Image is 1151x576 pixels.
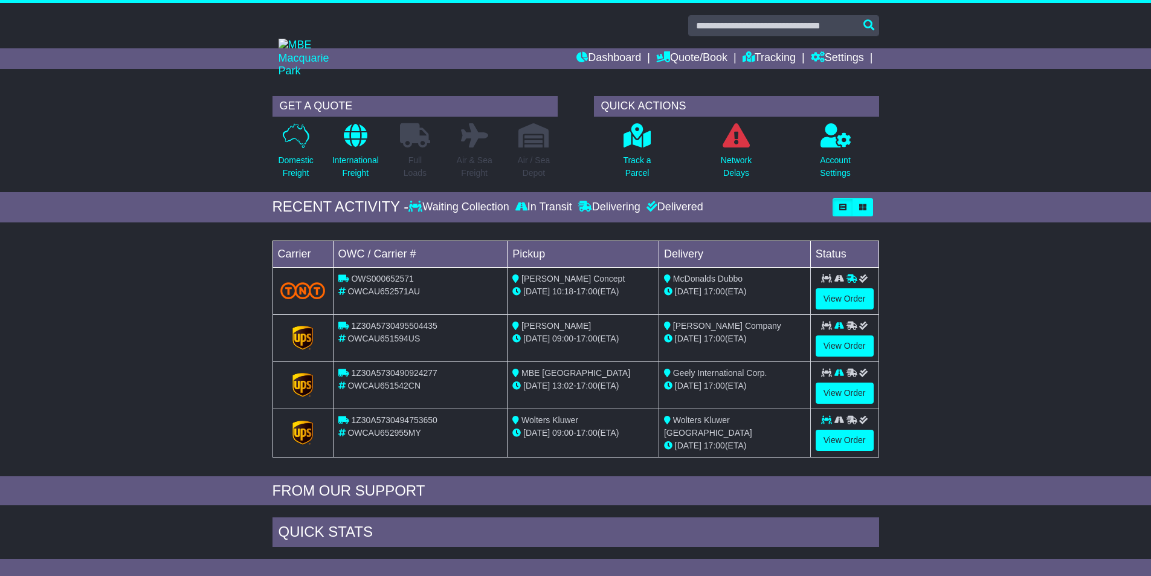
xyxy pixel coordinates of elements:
[721,154,752,180] p: Network Delays
[675,334,701,343] span: [DATE]
[552,334,573,343] span: 09:00
[623,154,651,180] p: Track a Parcel
[743,48,796,69] a: Tracking
[816,383,874,404] a: View Order
[508,241,659,267] td: Pickup
[512,332,654,345] div: - (ETA)
[523,286,550,296] span: [DATE]
[523,381,550,390] span: [DATE]
[351,368,437,378] span: 1Z30A5730490924277
[292,326,313,350] img: GetCarrierServiceLogo
[272,96,558,117] div: GET A QUOTE
[552,381,573,390] span: 13:02
[810,241,879,267] td: Status
[575,201,643,214] div: Delivering
[643,201,703,214] div: Delivered
[816,430,874,451] a: View Order
[400,154,430,180] p: Full Loads
[332,154,379,180] p: International Freight
[704,441,725,450] span: 17:00
[704,381,725,390] span: 17:00
[512,427,654,439] div: - (ETA)
[333,241,508,267] td: OWC / Carrier #
[576,286,598,296] span: 17:00
[521,274,625,283] span: [PERSON_NAME] Concept
[675,441,701,450] span: [DATE]
[521,321,591,331] span: [PERSON_NAME]
[675,381,701,390] span: [DATE]
[347,428,421,438] span: OWCAU652955MY
[523,334,550,343] span: [DATE]
[576,48,641,69] a: Dashboard
[656,48,727,69] a: Quote/Book
[272,517,879,550] div: Quick Stats
[664,332,805,345] div: (ETA)
[457,154,492,180] p: Air & Sea Freight
[521,415,578,425] span: Wolters Kluwer
[512,285,654,298] div: - (ETA)
[523,428,550,438] span: [DATE]
[673,321,781,331] span: [PERSON_NAME] Company
[552,286,573,296] span: 10:18
[521,368,630,378] span: MBE [GEOGRAPHIC_DATA]
[351,415,437,425] span: 1Z30A5730494753650
[408,201,512,214] div: Waiting Collection
[277,123,314,186] a: DomesticFreight
[704,334,725,343] span: 17:00
[272,482,879,500] div: FROM OUR SUPPORT
[512,380,654,392] div: - (ETA)
[673,368,767,378] span: Geely International Corp.
[332,123,379,186] a: InternationalFreight
[664,415,752,438] span: Wolters Kluwer [GEOGRAPHIC_DATA]
[820,154,851,180] p: Account Settings
[704,286,725,296] span: 17:00
[576,334,598,343] span: 17:00
[816,288,874,309] a: View Order
[272,198,409,216] div: RECENT ACTIVITY -
[819,123,851,186] a: AccountSettings
[280,282,326,299] img: TNT_Domestic.png
[622,123,651,186] a: Track aParcel
[811,48,864,69] a: Settings
[816,335,874,357] a: View Order
[292,373,313,397] img: GetCarrierServiceLogo
[351,321,437,331] span: 1Z30A5730495504435
[664,380,805,392] div: (ETA)
[518,154,550,180] p: Air / Sea Depot
[351,274,414,283] span: OWS000652571
[279,39,351,78] img: MBE Macquarie Park
[512,201,575,214] div: In Transit
[675,286,701,296] span: [DATE]
[272,241,333,267] td: Carrier
[720,123,752,186] a: NetworkDelays
[292,421,313,445] img: GetCarrierServiceLogo
[278,154,313,180] p: Domestic Freight
[347,334,420,343] span: OWCAU651594US
[576,381,598,390] span: 17:00
[659,241,810,267] td: Delivery
[594,96,879,117] div: QUICK ACTIONS
[664,439,805,452] div: (ETA)
[576,428,598,438] span: 17:00
[673,274,743,283] span: McDonalds Dubbo
[347,286,420,296] span: OWCAU652571AU
[552,428,573,438] span: 09:00
[664,285,805,298] div: (ETA)
[347,381,421,390] span: OWCAU651542CN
